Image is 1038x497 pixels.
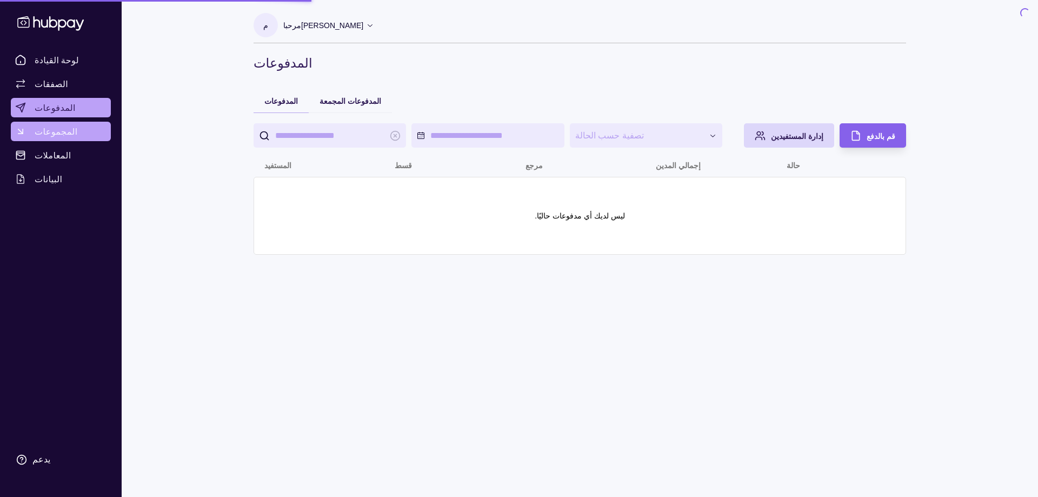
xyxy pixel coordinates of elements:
a: البيانات [11,169,111,189]
font: قم بالدفع [867,132,895,141]
font: مرجع [525,161,543,170]
a: لوحة القيادة [11,50,111,70]
font: المعاملات [35,150,71,161]
button: إدارة المستفيدين [744,123,834,148]
font: المجموعات [35,126,78,137]
font: المدفوعات [264,97,298,105]
font: إجمالي المدين [656,161,701,170]
font: لوحة القيادة [35,55,79,65]
font: المدفوعات المجمعة [320,97,381,105]
input: يبحث [275,123,384,148]
a: يدعم [11,448,111,471]
font: البيانات [35,174,62,184]
font: مرحبا [283,21,301,30]
font: المستفيد [264,161,291,170]
font: إدارة المستفيدين [771,132,823,141]
font: الصفقات [35,78,68,89]
font: م [263,21,268,30]
font: حالة [787,161,800,170]
a: الصفقات [11,74,111,94]
font: المدفوعات [254,55,312,71]
font: [PERSON_NAME] [301,21,363,30]
font: المدفوعات [35,102,76,113]
button: قم بالدفع [840,123,906,148]
a: المعاملات [11,145,111,165]
a: المجموعات [11,122,111,141]
a: المدفوعات [11,98,111,117]
font: ليس لديك أي مدفوعات حاليًا. [535,211,624,220]
font: قسط [395,161,412,170]
font: يدعم [32,455,50,464]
